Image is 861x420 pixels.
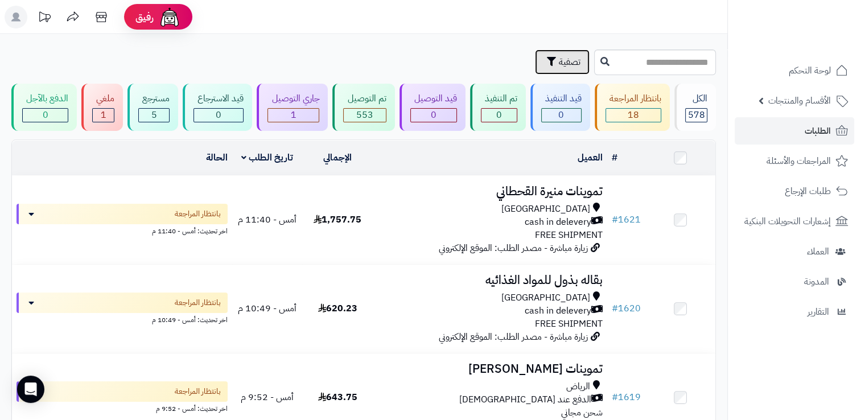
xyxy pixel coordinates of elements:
[611,213,617,227] span: #
[397,84,468,131] a: قيد التوصيل 0
[541,92,582,105] div: قيد التنفيذ
[356,108,373,122] span: 553
[431,108,436,122] span: 0
[138,92,170,105] div: مسترجع
[611,390,640,404] a: #1619
[238,213,296,227] span: أمس - 11:40 م
[22,92,68,105] div: الدفع بالآجل
[238,302,296,315] span: أمس - 10:49 م
[241,390,294,404] span: أمس - 9:52 م
[92,92,114,105] div: ملغي
[438,330,587,344] span: زيارة مباشرة - مصدر الطلب: الموقع الإلكتروني
[496,108,502,122] span: 0
[468,84,528,131] a: تم التنفيذ 0
[592,84,672,131] a: بانتظار المراجعة 18
[93,109,114,122] div: 1
[17,313,228,325] div: اخر تحديث: أمس - 10:49 م
[784,29,850,53] img: logo-2.png
[151,108,157,122] span: 5
[685,92,707,105] div: الكل
[377,185,603,198] h3: تموينات منيرة القحطاني
[139,109,169,122] div: 5
[768,93,831,109] span: الأقسام والمنتجات
[241,151,293,164] a: تاريخ الطلب
[561,406,602,419] span: شحن مجاني
[605,92,661,105] div: بانتظار المراجعة
[23,109,68,122] div: 0
[377,274,603,287] h3: بقاله بذول للمواد الغذائيه
[268,109,319,122] div: 1
[193,92,244,105] div: قيد الاسترجاع
[125,84,180,131] a: مسترجع 5
[534,228,602,242] span: FREE SHIPMENT
[611,151,617,164] a: #
[524,304,591,318] span: cash in delevery
[314,213,361,227] span: 1,757.75
[330,84,397,131] a: تم التوصيل 553
[611,390,617,404] span: #
[606,109,661,122] div: 18
[534,317,602,331] span: FREE SHIPMENT
[611,302,617,315] span: #
[481,92,517,105] div: تم التنفيذ
[735,238,854,265] a: العملاء
[577,151,602,164] a: العميل
[807,244,829,260] span: العملاء
[17,224,228,236] div: اخر تحديث: أمس - 11:40 م
[411,109,456,122] div: 0
[30,6,59,31] a: تحديثات المنصة
[344,109,385,122] div: 553
[481,109,517,122] div: 0
[735,298,854,326] a: التقارير
[804,274,829,290] span: المدونة
[687,108,705,122] span: 578
[43,108,48,122] span: 0
[566,380,590,393] span: الرياض
[501,291,590,304] span: [GEOGRAPHIC_DATA]
[267,92,319,105] div: جاري التوصيل
[216,108,221,122] span: 0
[158,6,181,28] img: ai-face.png
[524,216,591,229] span: cash in delevery
[785,183,831,199] span: طلبات الإرجاع
[735,147,854,175] a: المراجعات والأسئلة
[735,178,854,205] a: طلبات الإرجاع
[206,151,228,164] a: الحالة
[175,386,221,397] span: بانتظار المراجعة
[101,108,106,122] span: 1
[318,390,357,404] span: 643.75
[735,117,854,145] a: الطلبات
[535,50,590,75] button: تصفية
[135,10,154,24] span: رفيق
[611,302,640,315] a: #1620
[254,84,330,131] a: جاري التوصيل 1
[9,84,79,131] a: الدفع بالآجل 0
[805,123,831,139] span: الطلبات
[611,213,640,227] a: #1621
[628,108,639,122] span: 18
[501,203,590,216] span: [GEOGRAPHIC_DATA]
[17,402,228,414] div: اخر تحديث: أمس - 9:52 م
[180,84,254,131] a: قيد الاسترجاع 0
[735,208,854,235] a: إشعارات التحويلات البنكية
[175,297,221,308] span: بانتظار المراجعة
[459,393,591,406] span: الدفع عند [DEMOGRAPHIC_DATA]
[291,108,296,122] span: 1
[528,84,592,131] a: قيد التنفيذ 0
[558,108,564,122] span: 0
[79,84,125,131] a: ملغي 1
[318,302,357,315] span: 620.23
[808,304,829,320] span: التقارير
[672,84,718,131] a: الكل578
[542,109,581,122] div: 0
[789,63,831,79] span: لوحة التحكم
[744,213,831,229] span: إشعارات التحويلات البنكية
[175,208,221,220] span: بانتظار المراجعة
[343,92,386,105] div: تم التوصيل
[767,153,831,169] span: المراجعات والأسئلة
[735,268,854,295] a: المدونة
[735,57,854,84] a: لوحة التحكم
[377,363,603,376] h3: تموينات [PERSON_NAME]
[194,109,243,122] div: 0
[438,241,587,255] span: زيارة مباشرة - مصدر الطلب: الموقع الإلكتروني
